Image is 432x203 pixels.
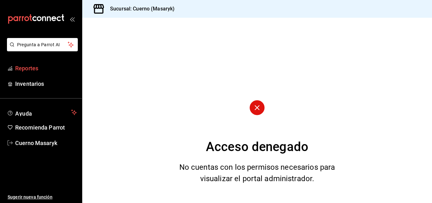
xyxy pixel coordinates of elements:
span: Cuerno Masaryk [15,139,77,147]
span: Sugerir nueva función [8,194,77,200]
span: Pregunta a Parrot AI [17,41,68,48]
button: open_drawer_menu [70,16,75,22]
button: Pregunta a Parrot AI [7,38,78,51]
h3: Sucursal: Cuerno (Masaryk) [105,5,175,13]
a: Pregunta a Parrot AI [4,46,78,53]
div: No cuentas con los permisos necesarios para visualizar el portal administrador. [171,162,343,184]
div: Acceso denegado [206,137,308,156]
span: Inventarios [15,79,77,88]
span: Ayuda [15,109,69,116]
span: Recomienda Parrot [15,123,77,132]
span: Reportes [15,64,77,73]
